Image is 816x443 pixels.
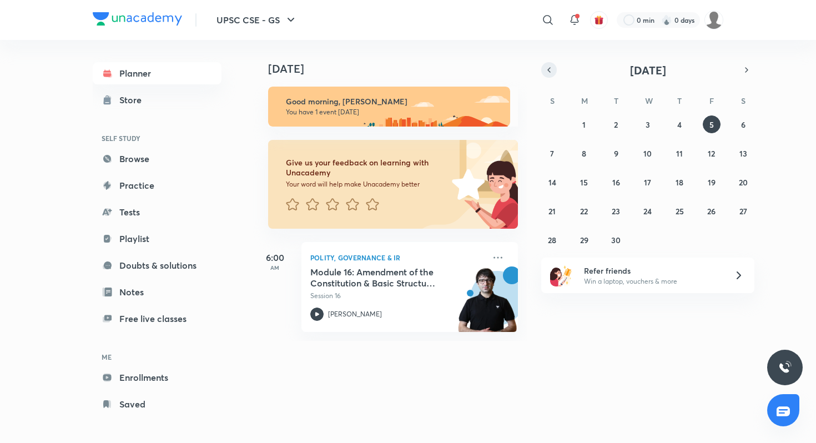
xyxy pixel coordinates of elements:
abbr: Thursday [677,95,682,106]
button: September 24, 2025 [639,202,657,220]
button: September 16, 2025 [607,173,625,191]
button: September 8, 2025 [575,144,593,162]
a: Practice [93,174,221,197]
abbr: September 30, 2025 [611,235,621,245]
h6: SELF STUDY [93,129,221,148]
abbr: September 23, 2025 [612,206,620,217]
a: Planner [93,62,221,84]
button: September 4, 2025 [671,115,688,133]
abbr: September 18, 2025 [676,177,683,188]
button: September 13, 2025 [734,144,752,162]
abbr: September 17, 2025 [644,177,651,188]
abbr: September 5, 2025 [709,119,714,130]
button: UPSC CSE - GS [210,9,304,31]
button: avatar [590,11,608,29]
a: Browse [93,148,221,170]
button: September 19, 2025 [703,173,721,191]
abbr: September 7, 2025 [550,148,554,159]
abbr: September 22, 2025 [580,206,588,217]
button: September 2, 2025 [607,115,625,133]
a: Enrollments [93,366,221,389]
abbr: September 28, 2025 [548,235,556,245]
a: Notes [93,281,221,303]
abbr: September 27, 2025 [739,206,747,217]
abbr: September 6, 2025 [741,119,746,130]
button: September 17, 2025 [639,173,657,191]
button: September 7, 2025 [543,144,561,162]
button: September 6, 2025 [734,115,752,133]
a: Free live classes [93,308,221,330]
abbr: Sunday [550,95,555,106]
button: September 28, 2025 [543,231,561,249]
abbr: Wednesday [645,95,653,106]
abbr: Saturday [741,95,746,106]
abbr: September 9, 2025 [614,148,618,159]
p: Polity, Governance & IR [310,251,485,264]
a: Saved [93,393,221,415]
abbr: September 21, 2025 [548,206,556,217]
img: referral [550,264,572,286]
abbr: September 4, 2025 [677,119,682,130]
abbr: September 14, 2025 [548,177,556,188]
button: September 5, 2025 [703,115,721,133]
abbr: September 19, 2025 [708,177,716,188]
div: Store [119,93,148,107]
img: Ayush Kumar [704,11,723,29]
abbr: Tuesday [614,95,618,106]
h6: Good morning, [PERSON_NAME] [286,97,500,107]
h6: Refer friends [584,265,721,276]
a: Company Logo [93,12,182,28]
p: Session 16 [310,291,485,301]
img: Company Logo [93,12,182,26]
h6: ME [93,348,221,366]
abbr: September 2, 2025 [614,119,618,130]
button: September 23, 2025 [607,202,625,220]
p: Win a laptop, vouchers & more [584,276,721,286]
abbr: September 1, 2025 [582,119,586,130]
abbr: Monday [581,95,588,106]
button: September 18, 2025 [671,173,688,191]
p: You have 1 event [DATE] [286,108,500,117]
button: September 26, 2025 [703,202,721,220]
button: September 22, 2025 [575,202,593,220]
button: [DATE] [557,62,739,78]
img: morning [268,87,510,127]
abbr: September 13, 2025 [739,148,747,159]
button: September 12, 2025 [703,144,721,162]
h5: 6:00 [253,251,297,264]
abbr: September 20, 2025 [739,177,748,188]
button: September 3, 2025 [639,115,657,133]
span: [DATE] [630,63,666,78]
button: September 11, 2025 [671,144,688,162]
abbr: September 12, 2025 [708,148,715,159]
button: September 30, 2025 [607,231,625,249]
p: Your word will help make Unacademy better [286,180,448,189]
p: [PERSON_NAME] [328,309,382,319]
img: feedback_image [414,140,518,229]
abbr: September 25, 2025 [676,206,684,217]
button: September 14, 2025 [543,173,561,191]
button: September 29, 2025 [575,231,593,249]
button: September 20, 2025 [734,173,752,191]
img: streak [661,14,672,26]
a: Playlist [93,228,221,250]
abbr: September 10, 2025 [643,148,652,159]
button: September 1, 2025 [575,115,593,133]
abbr: September 16, 2025 [612,177,620,188]
abbr: September 15, 2025 [580,177,588,188]
abbr: Friday [709,95,714,106]
abbr: September 11, 2025 [676,148,683,159]
button: September 27, 2025 [734,202,752,220]
abbr: September 29, 2025 [580,235,588,245]
h6: Give us your feedback on learning with Unacademy [286,158,448,178]
button: September 15, 2025 [575,173,593,191]
p: AM [253,264,297,271]
img: unacademy [457,266,518,343]
button: September 9, 2025 [607,144,625,162]
img: ttu [778,361,792,374]
img: avatar [594,15,604,25]
h4: [DATE] [268,62,529,75]
abbr: September 3, 2025 [646,119,650,130]
button: September 10, 2025 [639,144,657,162]
button: September 21, 2025 [543,202,561,220]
